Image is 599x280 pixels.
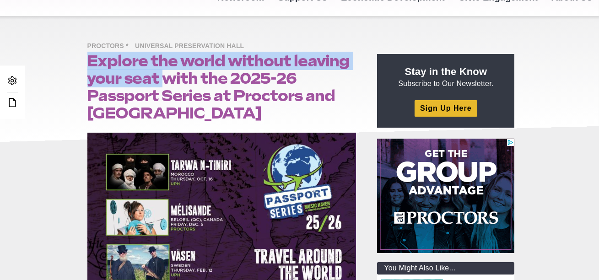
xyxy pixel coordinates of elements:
div: You Might Also Like... [377,262,514,275]
h1: Explore the world without leaving your seat with the 2025-26 Passport Series at Proctors and [GEO... [87,52,356,122]
span: Universal Preservation Hall [135,41,248,52]
a: Proctors * [87,42,133,49]
p: Subscribe to Our Newsletter. [388,65,503,89]
a: Sign Up Here [415,100,477,116]
iframe: Advertisement [377,139,514,253]
a: Admin Area [5,73,20,90]
strong: Stay in the Know [405,66,487,77]
a: Universal Preservation Hall [135,42,248,49]
span: Proctors * [87,41,133,52]
a: Edit this Post/Page [5,95,20,112]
